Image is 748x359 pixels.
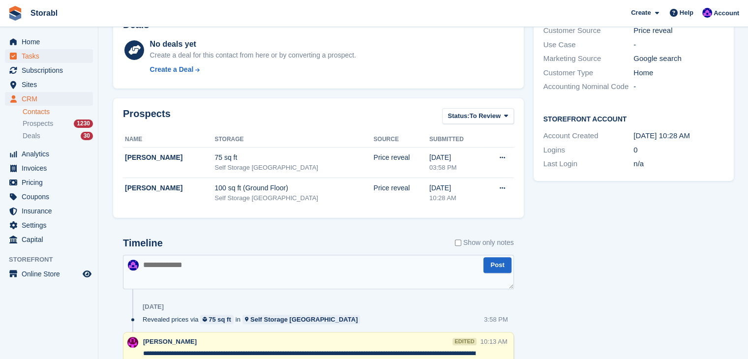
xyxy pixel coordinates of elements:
[5,147,93,161] a: menu
[5,267,93,281] a: menu
[543,158,634,170] div: Last Login
[200,315,233,324] a: 75 sq ft
[373,132,429,148] th: Source
[22,63,81,77] span: Subscriptions
[543,67,634,79] div: Customer Type
[633,145,724,156] div: 0
[680,8,693,18] span: Help
[633,25,724,36] div: Price reveal
[22,147,81,161] span: Analytics
[125,152,214,163] div: [PERSON_NAME]
[214,152,373,163] div: 75 sq ft
[714,8,739,18] span: Account
[23,107,93,117] a: Contacts
[5,63,93,77] a: menu
[22,92,81,106] span: CRM
[150,38,356,50] div: No deals yet
[543,145,634,156] div: Logins
[633,81,724,92] div: -
[633,130,724,142] div: [DATE] 10:28 AM
[633,158,724,170] div: n/a
[373,183,429,193] div: Price reveal
[74,120,93,128] div: 1230
[702,8,712,18] img: Bailey Hunt
[250,315,358,324] div: Self Storage [GEOGRAPHIC_DATA]
[483,257,511,273] button: Post
[455,238,461,248] input: Show only notes
[5,176,93,189] a: menu
[23,131,93,141] a: Deals 30
[214,193,373,203] div: Self Storage [GEOGRAPHIC_DATA]
[22,233,81,246] span: Capital
[214,163,373,173] div: Self Storage [GEOGRAPHIC_DATA]
[633,67,724,79] div: Home
[543,39,634,51] div: Use Case
[543,130,634,142] div: Account Created
[5,161,93,175] a: menu
[429,163,482,173] div: 03:58 PM
[543,25,634,36] div: Customer Source
[633,39,724,51] div: -
[23,119,93,129] a: Prospects 1230
[480,337,508,346] div: 10:13 AM
[123,238,163,249] h2: Timeline
[484,315,508,324] div: 3:58 PM
[5,78,93,91] a: menu
[5,35,93,49] a: menu
[429,183,482,193] div: [DATE]
[5,204,93,218] a: menu
[22,190,81,204] span: Coupons
[22,176,81,189] span: Pricing
[22,78,81,91] span: Sites
[214,183,373,193] div: 100 sq ft (Ground Floor)
[633,53,724,64] div: Google search
[22,35,81,49] span: Home
[143,303,164,311] div: [DATE]
[127,337,138,348] img: Helen Morton
[448,111,469,121] span: Status:
[214,132,373,148] th: Storage
[429,132,482,148] th: Submitted
[22,49,81,63] span: Tasks
[128,260,139,270] img: Bailey Hunt
[9,255,98,265] span: Storefront
[631,8,651,18] span: Create
[209,315,231,324] div: 75 sq ft
[22,161,81,175] span: Invoices
[470,111,501,121] span: To Review
[23,119,53,128] span: Prospects
[22,218,81,232] span: Settings
[125,183,214,193] div: [PERSON_NAME]
[452,338,476,345] div: edited
[143,315,365,324] div: Revealed prices via in
[442,108,513,124] button: Status: To Review
[22,267,81,281] span: Online Store
[429,152,482,163] div: [DATE]
[150,64,356,75] a: Create a Deal
[150,64,194,75] div: Create a Deal
[22,204,81,218] span: Insurance
[5,218,93,232] a: menu
[543,53,634,64] div: Marketing Source
[123,108,171,126] h2: Prospects
[143,338,197,345] span: [PERSON_NAME]
[27,5,61,21] a: Storabl
[5,233,93,246] a: menu
[373,152,429,163] div: Price reveal
[242,315,360,324] a: Self Storage [GEOGRAPHIC_DATA]
[5,92,93,106] a: menu
[81,132,93,140] div: 30
[5,190,93,204] a: menu
[81,268,93,280] a: Preview store
[5,49,93,63] a: menu
[455,238,514,248] label: Show only notes
[123,132,214,148] th: Name
[150,50,356,60] div: Create a deal for this contact from here or by converting a prospect.
[8,6,23,21] img: stora-icon-8386f47178a22dfd0bd8f6a31ec36ba5ce8667c1dd55bd0f319d3a0aa187defe.svg
[543,81,634,92] div: Accounting Nominal Code
[23,131,40,141] span: Deals
[429,193,482,203] div: 10:28 AM
[543,114,724,123] h2: Storefront Account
